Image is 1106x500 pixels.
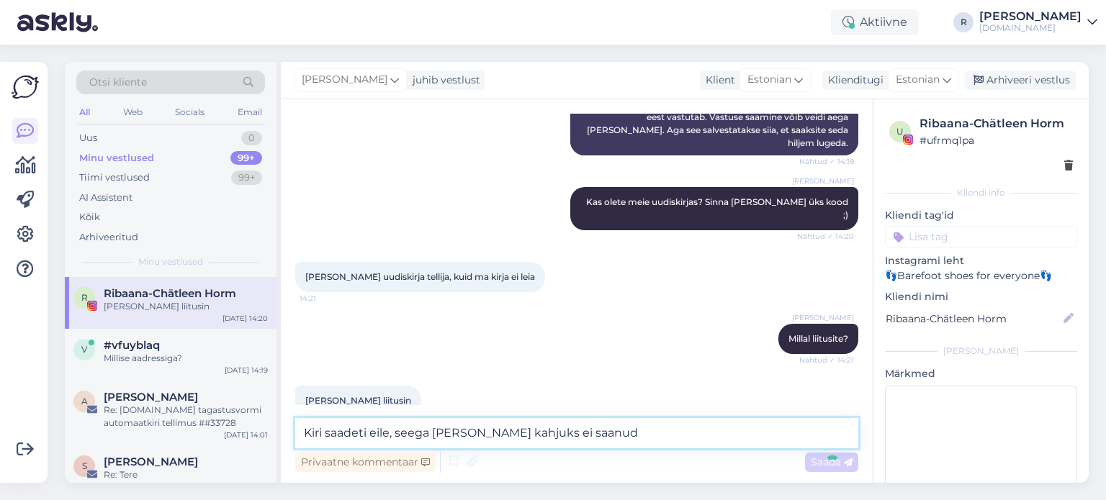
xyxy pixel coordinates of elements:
span: Estonian [747,72,791,88]
div: Ribaana-Chätleen Horm [920,115,1073,132]
div: Kliendi info [885,186,1077,199]
span: Nähtud ✓ 14:20 [797,231,854,242]
a: [PERSON_NAME][DOMAIN_NAME] [979,11,1097,34]
span: Annika Sharai [104,391,198,404]
div: Socials [172,103,207,122]
span: [PERSON_NAME] [792,312,854,323]
div: 0 [241,131,262,145]
div: Klienditugi [822,73,884,88]
div: Tere, ma suunan selle küsimuse kolleegile, kes selle teema eest vastutab. Vastuse saamine võib ve... [570,92,858,155]
span: [PERSON_NAME] [792,176,854,186]
div: Re: Tere [104,468,268,481]
div: 99+ [230,151,262,165]
span: Nähtud ✓ 14:21 [799,355,854,365]
div: [PERSON_NAME] liitusin [104,300,268,313]
span: Estonian [896,72,940,88]
img: Askly Logo [12,73,39,101]
div: Millise aadressiga? [104,352,268,365]
div: [PERSON_NAME] [979,11,1082,22]
span: Kas olete meie uudiskirjas? Sinna [PERSON_NAME] üks kood ;) [586,196,850,220]
div: Aktiivne [831,9,919,35]
span: [PERSON_NAME] liitusin [305,395,411,406]
span: Millal liitusite? [788,333,848,344]
div: Tiimi vestlused [79,171,150,185]
span: v [81,344,87,355]
p: 👣Barefoot shoes for everyone👣 [885,268,1077,283]
span: [PERSON_NAME] uudiskirja tellija, kuid ma kirja ei leia [305,271,535,282]
p: Instagrami leht [885,253,1077,268]
div: Web [120,103,145,122]
span: Nähtud ✓ 14:19 [799,156,854,167]
span: S [82,460,87,471]
div: Email [235,103,265,122]
input: Lisa nimi [886,311,1061,327]
span: [PERSON_NAME] [302,72,387,88]
span: A [81,396,88,406]
div: Arhiveeritud [79,230,138,245]
p: Kliendi tag'id [885,208,1077,223]
p: Märkmed [885,366,1077,381]
div: R [953,12,974,32]
div: [DATE] 14:19 [225,365,268,376]
span: R [81,292,88,303]
div: Arhiveeri vestlus [965,71,1076,90]
div: Kõik [79,210,100,224]
div: Uus [79,131,97,145]
div: juhib vestlust [407,73,480,88]
input: Lisa tag [885,226,1077,247]
span: 14:21 [300,293,354,304]
div: All [76,103,93,122]
div: Klient [700,73,735,88]
div: [DATE] 13:53 [224,481,268,492]
div: 99+ [231,171,262,185]
div: AI Assistent [79,191,132,205]
div: [DOMAIN_NAME] [979,22,1082,34]
div: [PERSON_NAME] [885,345,1077,358]
span: Sebastian Lerner [104,455,198,468]
span: u [896,126,904,137]
div: Minu vestlused [79,151,154,165]
p: Kliendi nimi [885,289,1077,304]
span: Ribaana-Chätleen Horm [104,287,236,300]
div: # ufrmq1pa [920,132,1073,148]
div: Re: [DOMAIN_NAME] tagastusvormi automaatkiri tellimus ##33728 [104,404,268,429]
div: [DATE] 14:01 [224,429,268,440]
span: #vfuyblaq [104,339,160,352]
span: Minu vestlused [138,255,203,268]
div: [DATE] 14:20 [222,313,268,324]
span: Otsi kliente [89,75,147,90]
